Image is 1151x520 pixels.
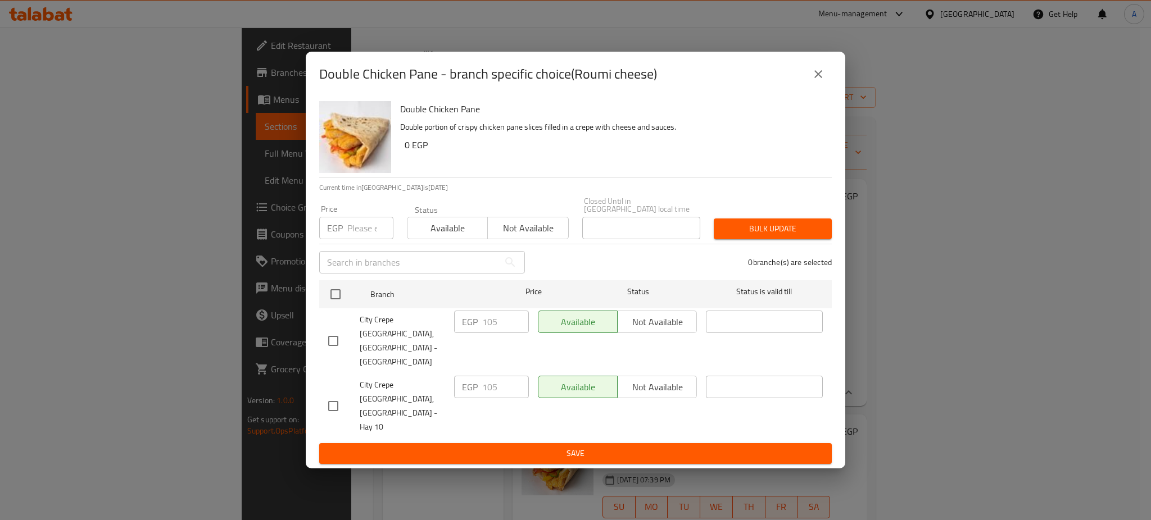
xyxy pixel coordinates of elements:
[319,251,499,273] input: Search in branches
[412,220,483,236] span: Available
[748,257,832,268] p: 0 branche(s) are selected
[328,446,823,460] span: Save
[462,315,478,329] p: EGP
[580,285,697,299] span: Status
[400,120,823,134] p: Double portion of crispy chicken pane slices filled in a crepe with cheese and sauces.
[319,65,657,83] h2: Double Chicken Pane - branch specific choice(Roumi cheese)
[360,378,445,434] span: City Crepe [GEOGRAPHIC_DATA], [GEOGRAPHIC_DATA] - Hay 10
[487,217,568,239] button: Not available
[405,137,823,153] h6: 0 EGP
[319,183,832,193] p: Current time in [GEOGRAPHIC_DATA] is [DATE]
[496,285,571,299] span: Price
[407,217,488,239] button: Available
[319,443,832,464] button: Save
[492,220,564,236] span: Not available
[482,376,529,398] input: Please enter price
[327,221,343,235] p: EGP
[723,222,823,236] span: Bulk update
[714,218,832,239] button: Bulk update
[482,311,529,333] input: Please enter price
[400,101,823,117] h6: Double Chicken Pane
[462,380,478,394] p: EGP
[347,217,393,239] input: Please enter price
[706,285,823,299] span: Status is valid till
[319,101,391,173] img: Double Chicken Pane
[360,313,445,369] span: City Crepe [GEOGRAPHIC_DATA], [GEOGRAPHIC_DATA] - [GEOGRAPHIC_DATA]
[370,288,487,302] span: Branch
[805,61,832,88] button: close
